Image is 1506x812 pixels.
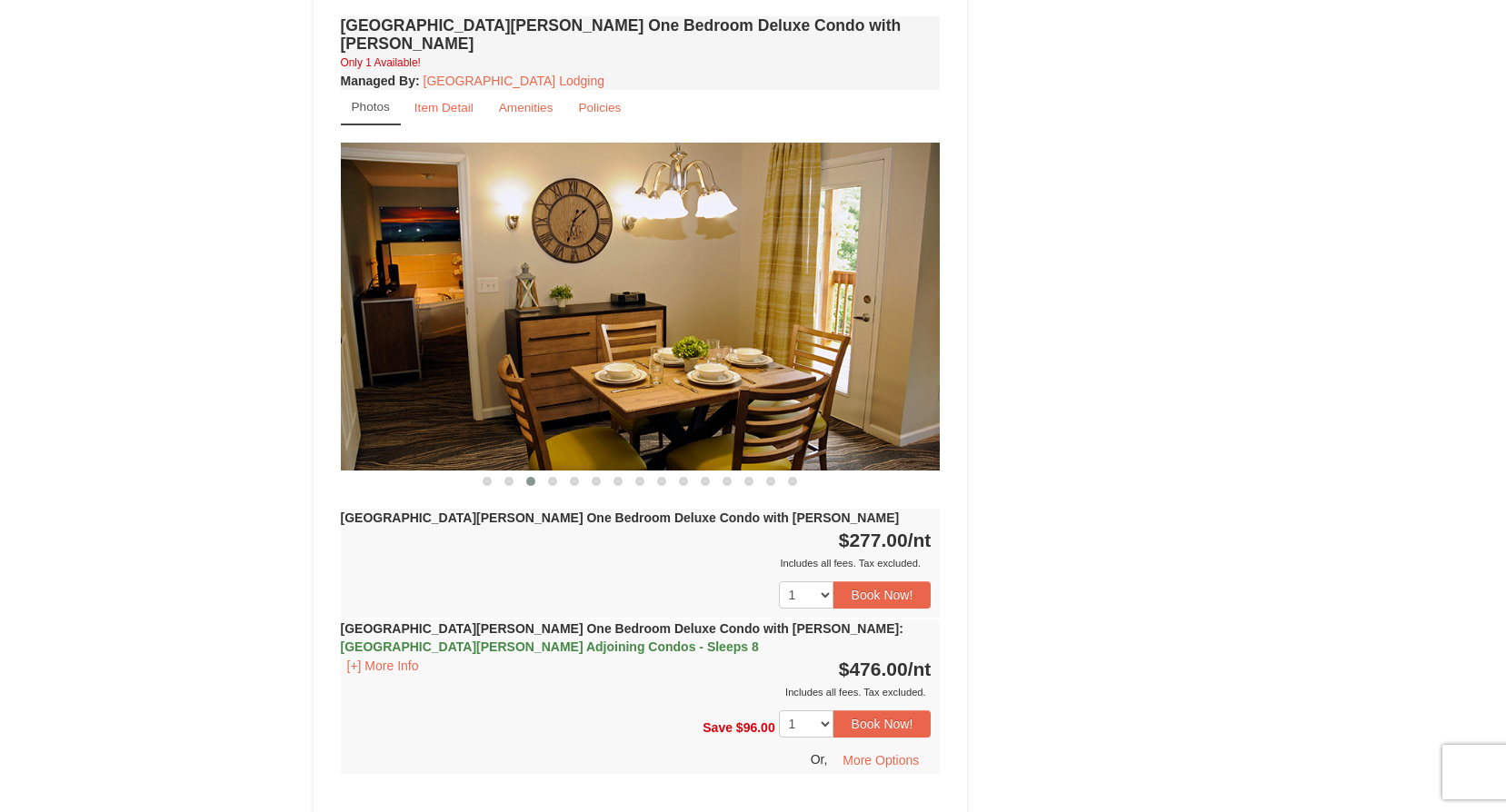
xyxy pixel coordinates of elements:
span: $476.00 [839,659,908,679]
a: Photos [341,90,401,125]
div: Includes all fees. Tax excluded. [341,683,932,701]
button: Book Now! [833,710,932,738]
span: Save [703,720,733,735]
small: Photos [352,100,390,114]
span: $96.00 [736,720,775,735]
small: Only 1 Available! [341,56,421,69]
small: Policies [578,101,621,114]
span: Or, [811,752,828,767]
strong: : [341,74,420,88]
a: Amenities [487,90,565,125]
span: [GEOGRAPHIC_DATA][PERSON_NAME] Adjoining Condos - Sleeps 8 [341,639,759,654]
button: More Options [831,747,931,774]
strong: [GEOGRAPHIC_DATA][PERSON_NAME] One Bedroom Deluxe Condo with [PERSON_NAME] [341,621,903,654]
a: Item Detail [403,90,485,125]
a: [GEOGRAPHIC_DATA] Lodging [424,74,604,88]
span: Managed By [341,74,415,88]
button: Book Now! [833,581,932,609]
small: Item Detail [414,101,474,114]
small: Amenities [499,101,554,114]
img: 18876286-124-96467980.jpg [341,143,941,470]
a: Policies [566,90,633,125]
strong: $277.00 [839,530,932,550]
div: Includes all fees. Tax excluded. [341,554,932,572]
button: [+] More Info [341,656,425,676]
span: /nt [908,659,932,679]
h4: [GEOGRAPHIC_DATA][PERSON_NAME] One Bedroom Deluxe Condo with [PERSON_NAME] [341,16,941,53]
strong: [GEOGRAPHIC_DATA][PERSON_NAME] One Bedroom Deluxe Condo with [PERSON_NAME] [341,510,900,525]
span: /nt [908,530,932,550]
span: : [899,621,903,636]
